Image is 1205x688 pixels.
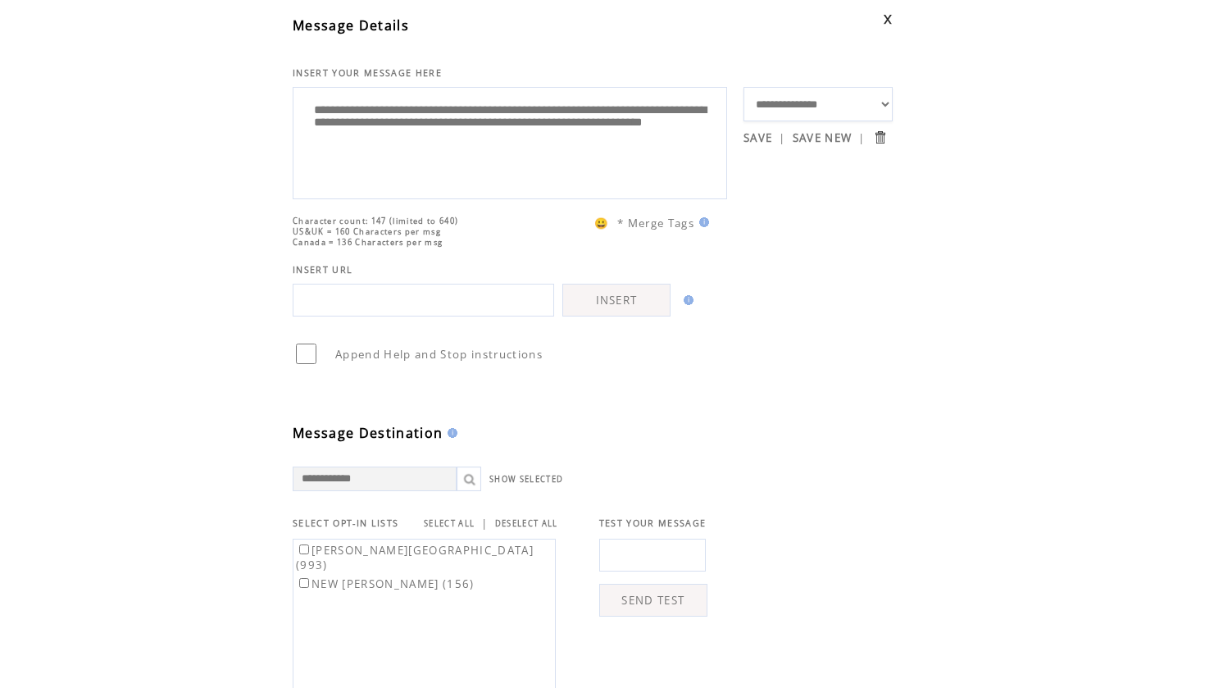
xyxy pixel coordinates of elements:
input: [PERSON_NAME][GEOGRAPHIC_DATA] (993) [299,544,309,554]
img: help.gif [679,295,693,305]
a: SHOW SELECTED [489,474,563,485]
img: help.gif [694,217,709,227]
span: | [858,130,865,145]
a: SELECT ALL [424,518,475,529]
span: Message Details [293,16,409,34]
a: SAVE [743,130,772,145]
a: SAVE NEW [793,130,853,145]
span: TEST YOUR MESSAGE [599,517,707,529]
span: INSERT URL [293,264,352,276]
a: DESELECT ALL [495,518,558,529]
img: help.gif [443,428,457,438]
span: Canada = 136 Characters per msg [293,237,443,248]
span: | [481,516,488,531]
span: SELECT OPT-IN LISTS [293,517,398,529]
span: Message Destination [293,424,443,442]
span: | [779,130,785,145]
a: SEND TEST [599,584,707,617]
a: INSERT [562,284,671,317]
span: INSERT YOUR MESSAGE HERE [293,67,442,79]
span: Append Help and Stop instructions [335,347,543,362]
input: Submit [872,130,888,145]
span: Character count: 147 (limited to 640) [293,216,458,226]
span: US&UK = 160 Characters per msg [293,226,441,237]
label: NEW [PERSON_NAME] (156) [296,576,475,591]
span: 😀 [594,216,609,230]
label: [PERSON_NAME][GEOGRAPHIC_DATA] (993) [296,543,534,572]
input: NEW [PERSON_NAME] (156) [299,578,309,588]
span: * Merge Tags [617,216,694,230]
